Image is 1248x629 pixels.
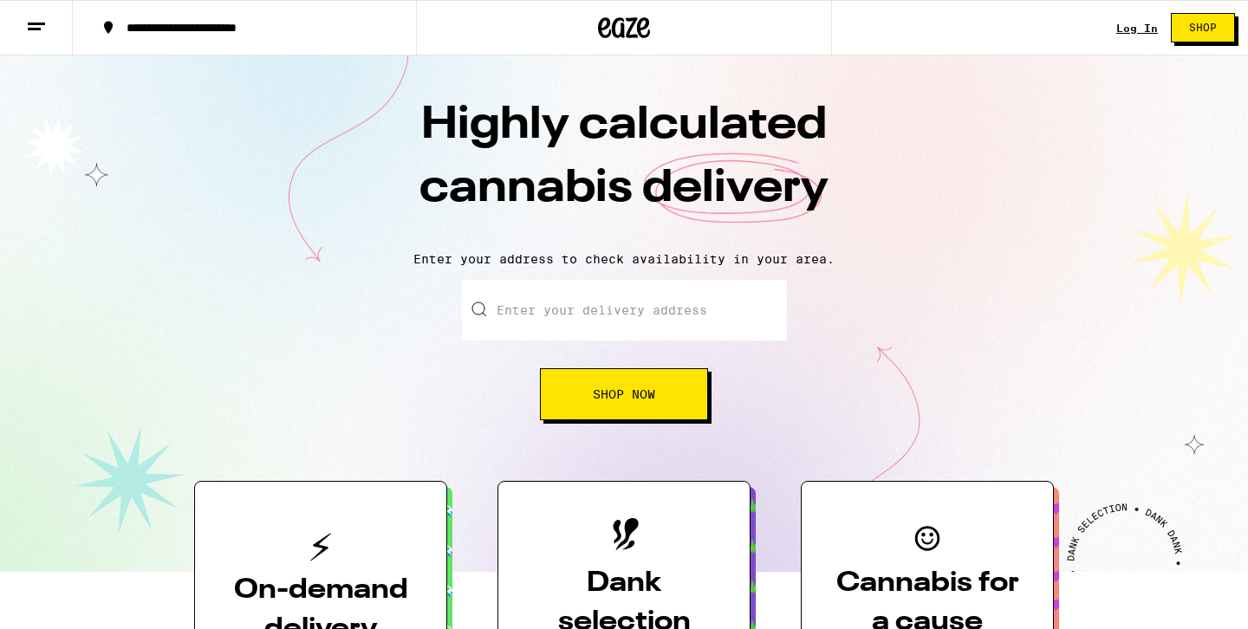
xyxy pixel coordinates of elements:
[1189,23,1217,33] span: Shop
[540,368,708,420] button: Shop Now
[1116,23,1158,34] a: Log In
[462,280,787,340] input: Enter your delivery address
[1158,13,1248,42] a: Shop
[1171,13,1235,42] button: Shop
[593,388,655,400] span: Shop Now
[321,94,927,238] h1: Highly calculated cannabis delivery
[17,252,1231,266] p: Enter your address to check availability in your area.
